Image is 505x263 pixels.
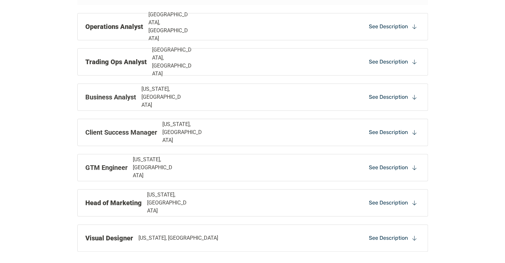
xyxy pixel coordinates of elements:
[85,199,142,207] strong: Head of Marketing
[162,120,205,144] p: [US_STATE], [GEOGRAPHIC_DATA]
[85,163,127,173] p: GTM Engineer
[141,85,184,109] p: [US_STATE], [GEOGRAPHIC_DATA]
[85,127,157,137] p: Client Success Manager
[369,164,408,171] p: See Description
[369,58,408,66] p: See Description
[133,156,175,180] p: [US_STATE], [GEOGRAPHIC_DATA]
[147,191,189,215] p: [US_STATE], [GEOGRAPHIC_DATA]
[85,234,133,242] strong: Visual Designer
[85,58,147,66] strong: Trading Ops Analyst
[85,23,143,31] strong: Operations Analyst
[369,23,408,30] p: See Description
[369,234,408,242] p: See Description
[138,234,218,242] p: [US_STATE], [GEOGRAPHIC_DATA]
[369,129,408,136] p: See Description
[148,11,191,43] p: [GEOGRAPHIC_DATA], [GEOGRAPHIC_DATA]
[369,93,408,101] p: See Description
[85,92,136,102] p: Business Analyst
[369,199,408,206] p: See Description
[152,46,194,78] p: [GEOGRAPHIC_DATA], [GEOGRAPHIC_DATA]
